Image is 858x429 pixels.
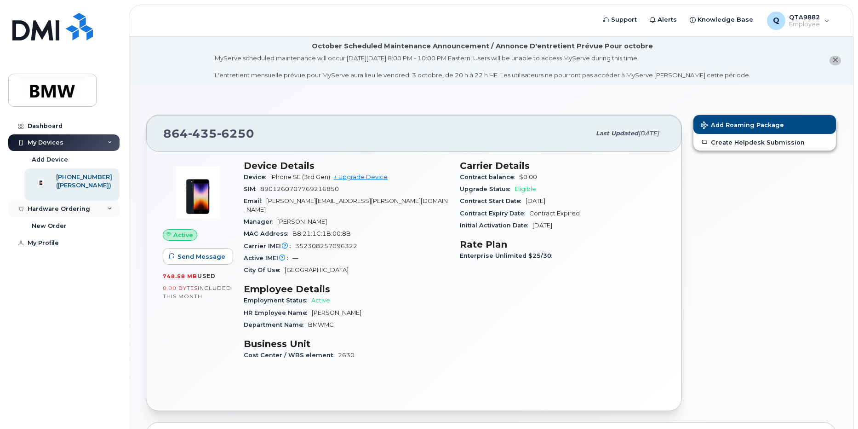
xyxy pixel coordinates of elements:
span: 2630 [338,352,355,359]
span: used [197,272,216,279]
span: Contract balance [460,174,519,180]
h3: Business Unit [244,338,449,349]
span: [DATE] [532,222,552,229]
span: Upgrade Status [460,186,515,192]
span: City Of Use [244,267,285,273]
span: Email [244,197,266,204]
span: Active IMEI [244,255,292,261]
span: Cost Center / WBS element [244,352,338,359]
span: [PERSON_NAME] [277,218,327,225]
h3: Device Details [244,160,449,171]
span: 864 [163,127,254,140]
span: Eligible [515,186,536,192]
h3: Carrier Details [460,160,665,171]
span: Employment Status [244,297,311,304]
span: — [292,255,298,261]
span: Active [173,231,193,239]
span: Department Name [244,321,308,328]
span: [GEOGRAPHIC_DATA] [285,267,349,273]
span: Contract Start Date [460,197,526,204]
span: [PERSON_NAME][EMAIL_ADDRESS][PERSON_NAME][DOMAIN_NAME] [244,197,448,213]
span: MAC Address [244,230,292,237]
span: 748.58 MB [163,273,197,279]
span: HR Employee Name [244,309,312,316]
span: 0.00 Bytes [163,285,198,291]
span: [DATE] [638,130,659,137]
a: Create Helpdesk Submission [693,134,836,151]
span: Add Roaming Package [701,122,784,130]
span: $0.00 [519,174,537,180]
span: 6250 [217,127,254,140]
img: image20231002-3703462-1angbar.jpeg [170,165,225,220]
span: B8:21:1C:1B:00:8B [292,230,351,237]
span: iPhone SE (3rd Gen) [270,174,330,180]
div: October Scheduled Maintenance Announcement / Annonce D'entretient Prévue Pour octobre [312,41,653,51]
span: [DATE] [526,197,545,204]
span: included this month [163,284,231,300]
span: Enterprise Unlimited $25/30 [460,252,556,259]
span: Active [311,297,330,304]
button: close notification [829,56,841,65]
iframe: Messenger Launcher [818,389,851,422]
span: 352308257096322 [295,243,357,249]
h3: Employee Details [244,284,449,295]
span: Initial Activation Date [460,222,532,229]
span: 8901260707769216850 [260,186,339,192]
span: Contract Expiry Date [460,210,529,217]
span: SIM [244,186,260,192]
span: Last updated [596,130,638,137]
span: Device [244,174,270,180]
button: Add Roaming Package [693,115,836,134]
span: Contract Expired [529,210,580,217]
div: MyServe scheduled maintenance will occur [DATE][DATE] 8:00 PM - 10:00 PM Eastern. Users will be u... [215,54,750,80]
span: Send Message [177,252,225,261]
span: BMWMC [308,321,334,328]
a: + Upgrade Device [334,174,388,180]
button: Send Message [163,248,233,265]
span: Manager [244,218,277,225]
span: 435 [188,127,217,140]
span: [PERSON_NAME] [312,309,361,316]
span: Carrier IMEI [244,243,295,249]
h3: Rate Plan [460,239,665,250]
